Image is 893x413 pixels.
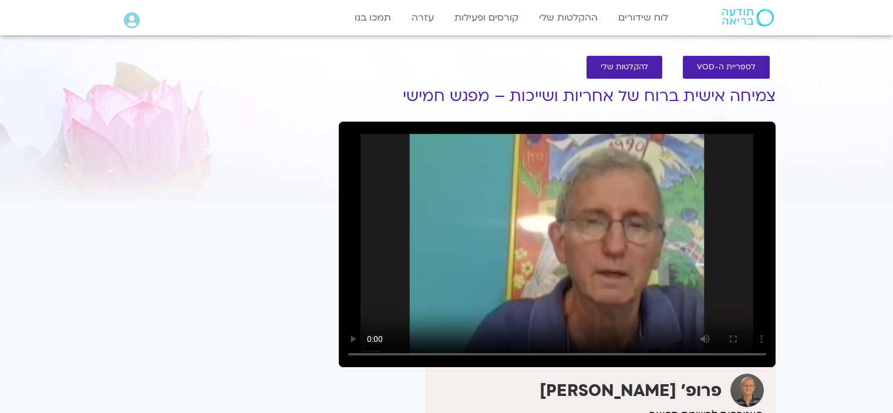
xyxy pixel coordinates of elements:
span: לספריית ה-VOD [697,63,756,72]
a: להקלטות שלי [587,56,662,79]
strong: פרופ' [PERSON_NAME] [540,380,722,402]
a: לוח שידורים [612,6,674,29]
a: עזרה [406,6,440,29]
a: תמכו בנו [349,6,397,29]
a: לספריית ה-VOD [683,56,770,79]
span: להקלטות שלי [601,63,648,72]
a: קורסים ופעילות [449,6,524,29]
img: פרופ' דני חמיאל [730,374,764,407]
a: ההקלטות שלי [533,6,604,29]
h1: צמיחה אישית ברוח של אחריות ושייכות – מפגש חמישי [339,88,776,105]
img: תודעה בריאה [722,9,774,26]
